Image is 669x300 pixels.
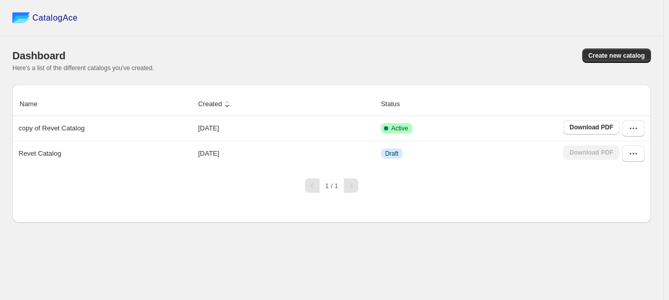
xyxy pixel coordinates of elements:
[197,94,234,114] button: Created
[12,64,154,72] span: Here's a list of the different catalogs you've created.
[12,12,30,23] img: catalog ace
[33,13,78,23] span: CatalogAce
[325,182,338,190] span: 1 / 1
[18,94,50,114] button: Name
[19,123,85,134] p: copy of Revet Catalog
[19,148,61,159] p: Revet Catalog
[391,124,408,132] span: Active
[563,120,619,135] a: Download PDF
[588,52,645,60] span: Create new catalog
[569,123,613,131] span: Download PDF
[12,50,66,61] span: Dashboard
[582,48,651,63] button: Create new catalog
[195,116,378,141] td: [DATE]
[379,94,412,114] button: Status
[385,149,399,158] span: Draft
[195,141,378,166] td: [DATE]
